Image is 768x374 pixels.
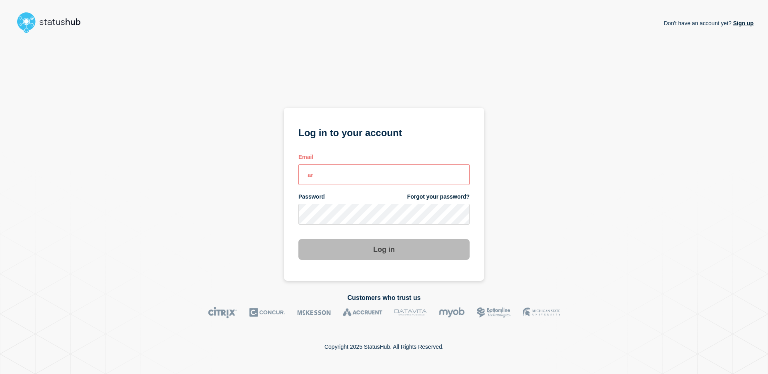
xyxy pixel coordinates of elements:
p: Don't have an account yet? [664,14,754,33]
a: Forgot your password? [407,193,470,201]
input: password input [298,204,470,225]
p: Copyright 2025 StatusHub. All Rights Reserved. [324,344,444,350]
img: MSU logo [523,307,560,318]
span: Email [298,153,313,161]
img: Accruent logo [343,307,382,318]
img: Concur logo [249,307,285,318]
img: Citrix logo [208,307,237,318]
img: Bottomline logo [477,307,511,318]
h2: Customers who trust us [14,294,754,302]
img: DataVita logo [394,307,427,318]
button: Log in [298,239,470,260]
h1: Log in to your account [298,125,470,139]
span: Password [298,193,325,201]
img: myob logo [439,307,465,318]
a: Sign up [732,20,754,26]
img: StatusHub logo [14,10,90,35]
input: email input [298,164,470,185]
img: McKesson logo [297,307,331,318]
